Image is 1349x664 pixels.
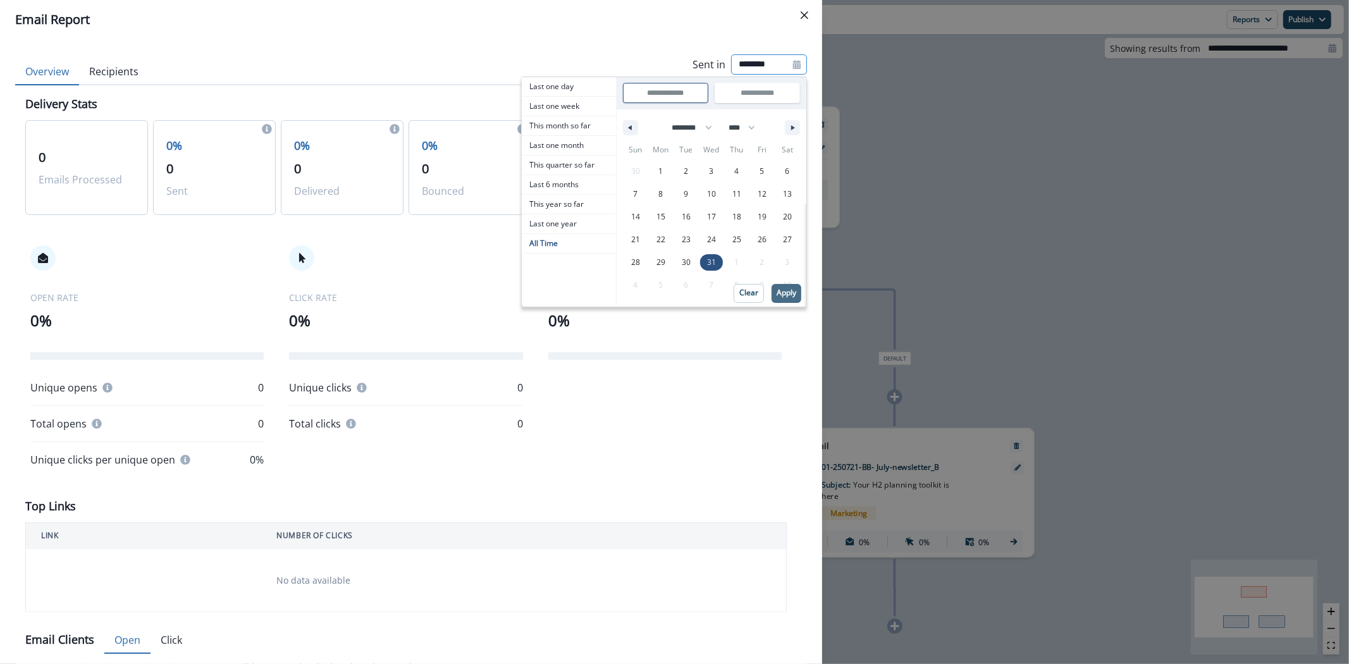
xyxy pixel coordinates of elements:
button: Recipients [79,59,149,85]
p: 0 [517,380,523,395]
p: 0% [30,309,264,332]
p: Total opens [30,416,87,431]
p: Sent [166,183,262,199]
button: Overview [15,59,79,85]
p: Sent in [693,57,726,72]
p: Total clicks [289,416,341,431]
button: 21 [623,228,648,251]
button: 20 [775,206,800,228]
button: 25 [724,228,749,251]
span: 1 [658,160,663,183]
button: 8 [648,183,674,206]
span: Wed [699,140,724,160]
span: 30 [682,251,691,274]
span: 28 [631,251,640,274]
button: 30 [674,251,699,274]
p: 0% [422,137,518,154]
button: This quarter so far [522,156,616,175]
button: 5 [749,160,775,183]
span: 11 [732,183,741,206]
span: 8 [658,183,663,206]
button: 13 [775,183,800,206]
p: 0% [289,309,522,332]
span: Tue [674,140,699,160]
span: Last one month [522,136,616,155]
span: 0 [166,160,173,177]
button: 2 [674,160,699,183]
span: Mon [648,140,674,160]
td: No data available [261,549,786,612]
button: Last one year [522,214,616,234]
button: 4 [724,160,749,183]
span: Sat [775,140,800,160]
span: 6 [785,160,789,183]
span: 29 [656,251,665,274]
span: 20 [783,206,792,228]
button: Last 6 months [522,175,616,195]
button: 26 [749,228,775,251]
span: 0 [39,149,46,166]
span: 17 [707,206,716,228]
span: 5 [760,160,764,183]
button: 29 [648,251,674,274]
button: 6 [775,160,800,183]
button: 23 [674,228,699,251]
span: Last one day [522,77,616,96]
span: Thu [724,140,749,160]
button: 14 [623,206,648,228]
button: 18 [724,206,749,228]
button: Close [794,5,815,25]
p: 0% [548,309,782,332]
button: 27 [775,228,800,251]
p: 0% [294,137,390,154]
button: 7 [623,183,648,206]
span: 10 [707,183,716,206]
span: 31 [707,251,716,274]
p: 0 [258,380,264,395]
button: This month so far [522,116,616,136]
button: Open [104,627,151,654]
span: 2 [684,160,688,183]
p: 0 [258,416,264,431]
p: CLICK RATE [289,291,522,304]
p: 0% [166,137,262,154]
span: 7 [633,183,638,206]
span: 27 [783,228,792,251]
span: 0 [294,160,301,177]
button: 10 [699,183,724,206]
button: 17 [699,206,724,228]
span: 9 [684,183,688,206]
span: Fri [749,140,775,160]
p: Email Clients [25,631,94,648]
p: Apply [777,288,796,297]
button: 3 [699,160,724,183]
span: 13 [783,183,792,206]
button: 9 [674,183,699,206]
p: Unique clicks [289,380,352,395]
span: 22 [656,228,665,251]
button: Last one month [522,136,616,156]
p: Emails Processed [39,172,135,187]
span: 15 [656,206,665,228]
button: Last one day [522,77,616,97]
span: This month so far [522,116,616,135]
p: Delivered [294,183,390,199]
th: LINK [26,523,262,549]
div: Email Report [15,10,807,29]
span: 14 [631,206,640,228]
span: 16 [682,206,691,228]
span: Last one year [522,214,616,233]
button: This year so far [522,195,616,214]
p: Unique opens [30,380,97,395]
th: NUMBER OF CLICKS [261,523,786,549]
p: Bounced [422,183,518,199]
span: 19 [758,206,767,228]
span: 23 [682,228,691,251]
p: Unique clicks per unique open [30,452,175,467]
button: 11 [724,183,749,206]
p: OPEN RATE [30,291,264,304]
button: Last one week [522,97,616,116]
